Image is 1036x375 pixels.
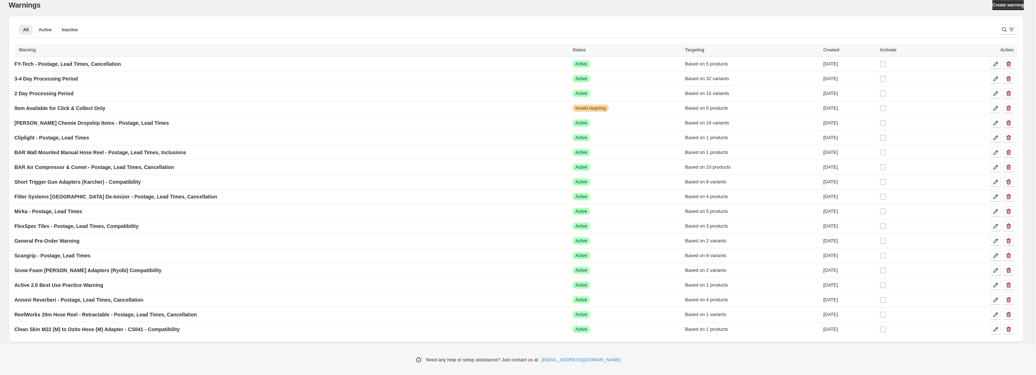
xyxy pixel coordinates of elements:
div: [DATE] [823,119,875,127]
div: [DATE] [823,149,875,156]
a: General Pre-Order Warning [14,235,80,247]
div: [DATE] [823,134,875,141]
a: [EMAIL_ADDRESS][DOMAIN_NAME] [542,356,621,363]
a: Active 2.0 Best Use Practice Warning [14,279,103,291]
a: Cliplight - Postage, Lead Times [14,132,89,143]
div: [DATE] [823,60,875,68]
button: Search and filter results [1001,24,1015,35]
div: [DATE] [823,223,875,230]
span: Active [576,282,587,288]
div: [DATE] [823,252,875,259]
span: Activate [880,47,897,52]
span: Action [1000,47,1014,52]
span: All [23,27,28,33]
span: Active [576,209,587,214]
span: Created [823,47,839,52]
a: Mirka - Postage, Lead Times [14,206,82,217]
div: [DATE] [823,282,875,289]
a: [PERSON_NAME] Chemie Dropship Items - Postage, Lead Times [14,117,169,129]
p: Snow Foam [PERSON_NAME] Adapters (Ryobi) Compatibility [14,267,162,274]
p: BAR Air Compressor & Comet - Postage, Lead Times, Cancellation [14,164,174,171]
p: FY-Tech - Postage, Lead Times, Cancellation [14,60,121,68]
p: Item Available for Click & Collect Only [14,105,105,112]
div: Based on 1 products [685,326,819,333]
p: Clean Skin M22 (M) to Ozito Hose (M) Adapter - CS041 - Compatibility [14,326,180,333]
a: Short Trigger Gun Adapters (Karcher) - Compatibility [14,176,141,188]
div: Based on 19 variants [685,119,819,127]
a: BAR Air Compressor & Comet - Postage, Lead Times, Cancellation [14,161,174,173]
span: Active [576,179,587,185]
p: Scangrip - Postage, Lead Times [14,252,90,259]
div: Based on 5 products [685,60,819,68]
div: Based on 10 variants [685,90,819,97]
span: Active [576,223,587,229]
a: 2 Day Processing Period [14,88,73,99]
p: General Pre-Order Warning [14,237,80,244]
span: Active [576,253,587,259]
a: Item Available for Click & Collect Only [14,102,105,114]
div: [DATE] [823,311,875,318]
p: [PERSON_NAME] Chemie Dropship Items - Postage, Lead Times [14,119,169,127]
span: Active [576,267,587,273]
div: Based on 1 products [685,282,819,289]
div: Based on 8 variants [685,178,819,186]
span: Status [573,47,586,52]
span: Active [39,27,51,33]
a: Filter Systems [GEOGRAPHIC_DATA] De-Ionizer - Postage, Lead Times, Cancellation [14,191,217,202]
span: Active [576,91,587,96]
div: Based on 1 variants [685,311,819,318]
a: FlexSpec Tiles - Postage, Lead Times, Compatibility [14,220,139,232]
div: [DATE] [823,326,875,333]
p: Short Trigger Gun Adapters (Karcher) - Compatibility [14,178,141,186]
div: [DATE] [823,90,875,97]
a: ReelWorks 20m Hose Reel - Retractable - Postage, Lead Times, Cancellation [14,309,197,320]
div: [DATE] [823,237,875,244]
div: Based on 2 variants [685,237,819,244]
div: [DATE] [823,105,875,112]
div: Based on 32 variants [685,75,819,82]
p: Cliplight - Postage, Lead Times [14,134,89,141]
span: Active [576,326,587,332]
div: [DATE] [823,193,875,200]
span: Active [576,61,587,67]
span: Active [576,238,587,244]
h2: Warnings [9,1,41,9]
span: Inactive [62,27,78,33]
div: [DATE] [823,208,875,215]
span: Warning [19,47,36,52]
div: Based on 10 products [685,164,819,171]
p: ReelWorks 20m Hose Reel - Retractable - Postage, Lead Times, Cancellation [14,311,197,318]
span: Create warning [992,2,1024,8]
div: Based on 1 products [685,134,819,141]
span: Active [576,164,587,170]
p: Active 2.0 Best Use Practice Warning [14,282,103,289]
p: Mirka - Postage, Lead Times [14,208,82,215]
div: [DATE] [823,164,875,171]
p: Annovi Reverberi - Postage, Lead Times, Cancellation [14,296,143,303]
a: Annovi Reverberi - Postage, Lead Times, Cancellation [14,294,143,306]
p: BAR Wall Mounted Manual Hose Reel - Postage, Lead Times, Inclusions [14,149,186,156]
span: Active [576,150,587,155]
div: Based on 1 products [685,149,819,156]
span: Active [576,135,587,141]
a: BAR Wall Mounted Manual Hose Reel - Postage, Lead Times, Inclusions [14,147,186,158]
div: Based on 2 variants [685,267,819,274]
span: Active [576,120,587,126]
div: [DATE] [823,75,875,82]
span: Active [576,297,587,303]
span: Active [576,76,587,82]
span: Active [576,312,587,317]
div: Based on 0 products [685,105,819,112]
a: Snow Foam [PERSON_NAME] Adapters (Ryobi) Compatibility [14,265,162,276]
a: FY-Tech - Postage, Lead Times, Cancellation [14,58,121,70]
a: Scangrip - Postage, Lead Times [14,250,90,261]
p: 3-4 Day Processing Period [14,75,78,82]
span: Invalid targeting [576,105,606,111]
div: Based on 4 products [685,296,819,303]
div: Based on 4 products [685,193,819,200]
div: [DATE] [823,267,875,274]
a: 3-4 Day Processing Period [14,73,78,84]
div: Based on 3 products [685,223,819,230]
div: Based on 5 products [685,208,819,215]
p: 2 Day Processing Period [14,90,73,97]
